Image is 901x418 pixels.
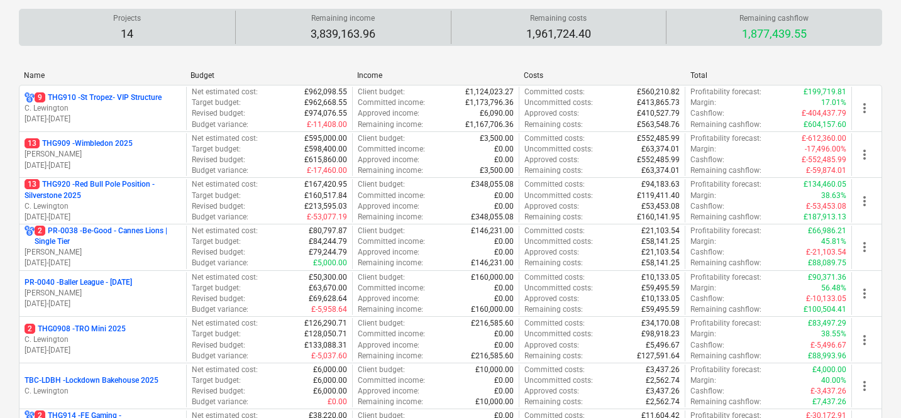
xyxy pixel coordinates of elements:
p: Net estimated cost : [192,226,258,236]
p: £6,090.00 [480,108,514,119]
p: £63,374.01 [641,165,680,176]
div: 13THG920 -Red Bull Pole Position - Silverstone 2025C. Lewington[DATE]-[DATE] [25,179,181,223]
p: PR-0040 - Baller League - [DATE] [25,277,132,288]
p: £6,000.00 [313,365,347,375]
span: more_vert [857,239,872,255]
p: Approved income : [358,294,419,304]
p: £34,170.08 [641,318,680,329]
p: 17.01% [821,97,846,108]
p: £69,628.64 [309,294,347,304]
p: £10,000.00 [475,397,514,407]
p: £3,500.00 [480,165,514,176]
div: Costs [524,71,680,80]
p: Uncommitted costs : [524,283,593,294]
p: £0.00 [494,329,514,339]
p: £90,371.36 [808,272,846,283]
p: Approved costs : [524,386,579,397]
p: Client budget : [358,272,405,283]
div: Project has multi currencies enabled [25,226,35,247]
p: Remaining costs : [524,397,583,407]
p: Uncommitted costs : [524,329,593,339]
p: £58,141.25 [641,236,680,247]
p: -17,496.00% [805,144,846,155]
p: £604,157.60 [804,119,846,130]
div: Income [357,71,514,80]
p: Profitability forecast : [690,272,761,283]
p: £160,141.95 [637,212,680,223]
p: Remaining income : [358,351,423,361]
p: Approved income : [358,386,419,397]
p: £0.00 [494,247,514,258]
p: Committed income : [358,236,425,247]
p: £-404,437.79 [802,108,846,119]
p: £-21,103.54 [806,247,846,258]
p: Remaining costs : [524,351,583,361]
p: £-5,958.64 [311,304,347,315]
p: Remaining costs : [524,304,583,315]
p: TBC-LDBH - Lockdown Bakehouse 2025 [25,375,158,386]
p: £962,668.55 [304,97,347,108]
p: Profitability forecast : [690,365,761,375]
p: £63,374.01 [641,144,680,155]
p: £-612,360.00 [802,133,846,144]
p: £-17,460.00 [307,165,347,176]
p: Client budget : [358,179,405,190]
p: Approved income : [358,247,419,258]
p: £94,183.63 [641,179,680,190]
div: PR-0040 -Baller League - [DATE][PERSON_NAME][DATE]-[DATE] [25,277,181,309]
p: Approved costs : [524,108,579,119]
p: £-53,077.19 [307,212,347,223]
p: £84,244.79 [309,236,347,247]
p: Approved costs : [524,247,579,258]
p: £10,133.05 [641,294,680,304]
p: £413,865.73 [637,97,680,108]
p: Approved income : [358,108,419,119]
p: THG910 - St Tropez- VIP Structure [35,92,162,103]
span: 2 [25,324,35,334]
p: £88,993.96 [808,351,846,361]
p: £59,495.59 [641,283,680,294]
p: £552,485.99 [637,155,680,165]
p: Margin : [690,190,716,201]
p: £0.00 [494,375,514,386]
p: Client budget : [358,365,405,375]
p: Revised budget : [192,201,245,212]
p: £21,103.54 [641,226,680,236]
p: Revised budget : [192,386,245,397]
p: Committed costs : [524,133,585,144]
p: Revised budget : [192,155,245,165]
p: £-552,485.99 [802,155,846,165]
p: £134,460.05 [804,179,846,190]
p: Cashflow : [690,340,724,351]
p: Client budget : [358,318,405,329]
p: 3,839,163.96 [311,26,375,41]
p: Cashflow : [690,386,724,397]
p: THG0908 - TRO Mini 2025 [25,324,126,334]
p: Cashflow : [690,155,724,165]
p: Target budget : [192,283,241,294]
p: £216,585.60 [471,351,514,361]
p: Profitability forecast : [690,226,761,236]
p: Budget variance : [192,258,248,268]
span: more_vert [857,147,872,162]
p: [DATE] - [DATE] [25,212,181,223]
p: Client budget : [358,87,405,97]
p: £59,495.59 [641,304,680,315]
p: £563,548.76 [637,119,680,130]
p: Margin : [690,144,716,155]
span: more_vert [857,286,872,301]
p: £348,055.08 [471,212,514,223]
p: Net estimated cost : [192,318,258,329]
p: Budget variance : [192,165,248,176]
p: 56.48% [821,283,846,294]
p: Uncommitted costs : [524,97,593,108]
p: Target budget : [192,329,241,339]
p: £0.00 [494,386,514,397]
p: Uncommitted costs : [524,375,593,386]
p: £0.00 [328,397,347,407]
p: Committed income : [358,283,425,294]
p: 1,877,439.55 [739,26,809,41]
span: more_vert [857,333,872,348]
p: C. Lewington [25,334,181,345]
div: 9THG910 -St Tropez- VIP StructureC. Lewington[DATE]-[DATE] [25,92,181,124]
